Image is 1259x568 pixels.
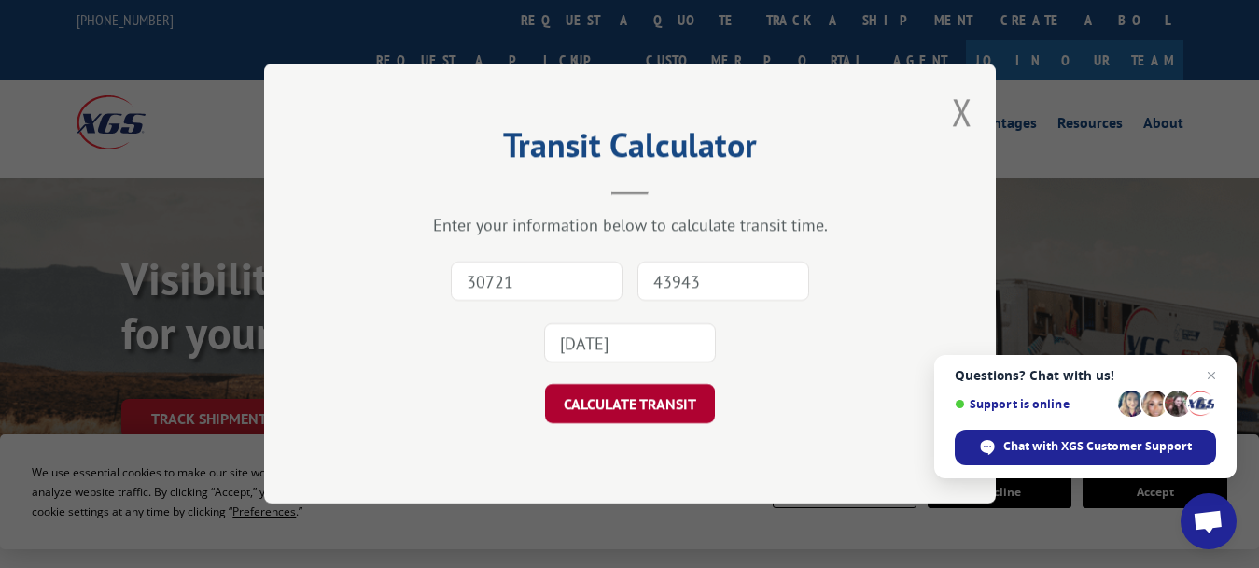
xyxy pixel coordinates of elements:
[357,132,902,167] h2: Transit Calculator
[955,368,1216,383] span: Questions? Chat with us!
[637,263,809,302] input: Dest. Zip
[955,430,1216,465] div: Chat with XGS Customer Support
[544,324,716,363] input: Tender Date
[1200,364,1223,387] span: Close chat
[1003,438,1192,455] span: Chat with XGS Customer Support
[451,263,623,302] input: Origin Zip
[952,87,972,136] button: Close modal
[545,385,715,424] button: CALCULATE TRANSIT
[1181,493,1237,549] div: Open chat
[955,397,1112,411] span: Support is online
[357,215,902,236] div: Enter your information below to calculate transit time.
